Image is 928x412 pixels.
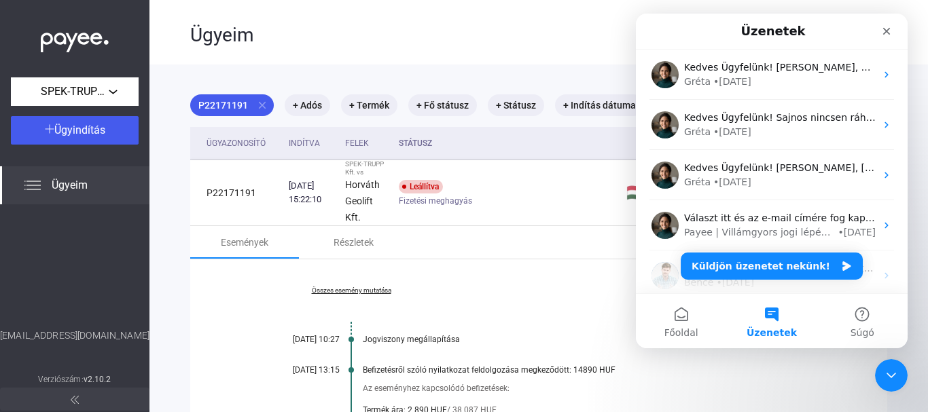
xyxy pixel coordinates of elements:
div: Indítva [289,135,320,151]
span: Kedves Ügyfelünk! [PERSON_NAME], [PERSON_NAME] lett beírva képviselőnek. [48,149,424,160]
button: SPEK-TRUPP Kft. [11,77,139,106]
div: • [DATE] [77,111,115,126]
img: Profile image for Gréta [16,198,43,225]
span: Üzenetek [111,314,161,324]
span: SPEK-TRUPP Kft. [41,83,109,100]
mat-chip: + Fő státusz [408,94,477,116]
div: Gréta [48,111,75,126]
mat-chip: + Státusz [488,94,544,116]
mat-chip: + Indítás dátuma [555,94,644,116]
a: Összes esemény mutatása [258,286,444,295]
img: Profile image for Gréta [16,98,43,125]
div: • [DATE] [77,61,115,75]
div: Ügyazonosító [207,135,278,151]
div: Események [221,234,268,250]
td: P22171191 [190,160,283,226]
div: Ügyeim [190,24,768,47]
div: Jogviszony megállapítása [363,335,819,344]
img: white-payee-white-dot.svg [41,25,109,53]
mat-icon: close [256,99,268,111]
div: [DATE] 10:27 [258,335,340,344]
div: • [DATE] [77,162,115,176]
span: Súgó [215,314,238,324]
img: list.svg [24,177,41,193]
div: SPEK-TRUPP Kft. vs [345,160,388,176]
div: Leállítva [399,180,443,193]
div: Gréta [48,162,75,176]
div: Indítva [289,135,334,151]
strong: v2.10.2 [84,375,111,384]
div: [DATE] 15:22:10 [289,179,334,206]
mat-chip: P22171191 [190,94,274,116]
img: Profile image for Gréta [16,148,43,175]
span: Ügyindítás [54,124,105,136]
div: [DATE] 13:15 [258,365,340,375]
iframe: Intercom live chat [636,14,908,348]
div: Felek [345,135,369,151]
img: plus-white.svg [45,124,54,134]
span: Kedves Ügyfelünk! [PERSON_NAME], köszönjük a jelzést. [48,48,318,59]
mat-chip: + Termék [341,94,397,116]
button: Ügyindítás [11,116,139,145]
div: • [DATE] [80,262,118,276]
button: Üzenetek [90,280,181,335]
th: Státusz [393,127,621,160]
div: Gréta [48,61,75,75]
span: Főoldal [29,314,63,324]
div: Befizetésről szóló nyilatkozat feldolgozása megkeződött: 14890 HUF [363,365,819,375]
td: 🇭🇺 [621,160,652,226]
iframe: Intercom live chat [875,359,908,392]
span: Választ itt és az e-mail címére fog kapni: ✉️ [EMAIL_ADDRESS][DOMAIN_NAME] Csapatunk ekkor lesz ú... [48,199,639,210]
div: Részletek [334,234,374,250]
img: Profile image for Bence [16,248,43,276]
span: Fizetési meghagyás [399,193,472,209]
div: Felek [345,135,388,151]
div: Bence [48,262,77,276]
img: arrow-double-left-grey.svg [71,396,79,404]
div: Payee | Villámgyors jogi lépések [48,212,199,226]
button: Súgó [181,280,272,335]
span: Ügyeim [52,177,88,193]
strong: Horváth Geolift Kft. [345,179,380,223]
mat-chip: + Adós [285,94,330,116]
div: • [DATE] [202,212,240,226]
div: Ügyazonosító [207,135,266,151]
button: Küldjön üzenetet nekünk! [45,239,227,266]
div: Az eseményhez kapcsolódó befizetések: [363,381,819,395]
